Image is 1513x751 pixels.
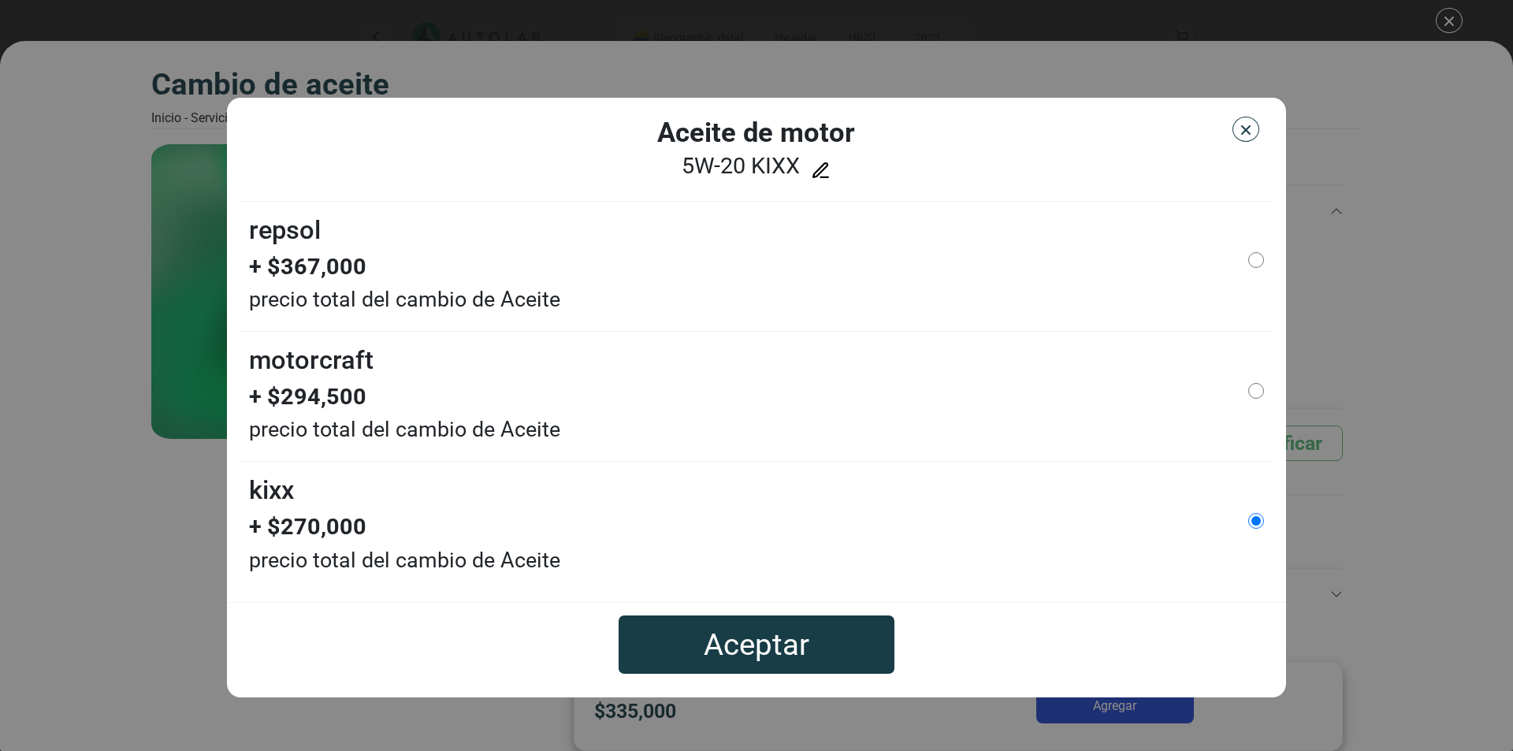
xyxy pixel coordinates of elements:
small: precio total del cambio de Aceite [249,414,560,445]
span: + $ 367,000 [249,250,560,284]
h3: Aceite de motor [424,117,1090,149]
label: KIXX [249,471,294,510]
span: + $ 270,000 [249,510,560,544]
span: + $ 294,500 [249,380,560,414]
small: precio total del cambio de Aceite [249,545,560,576]
img: close icon [1238,122,1254,138]
span: 5W-20 KIXX [682,152,800,179]
label: REPSOL [249,211,321,250]
label: MOTORCRAFT [249,341,374,380]
small: precio total del cambio de Aceite [249,284,560,315]
button: Aceptar [619,615,894,674]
